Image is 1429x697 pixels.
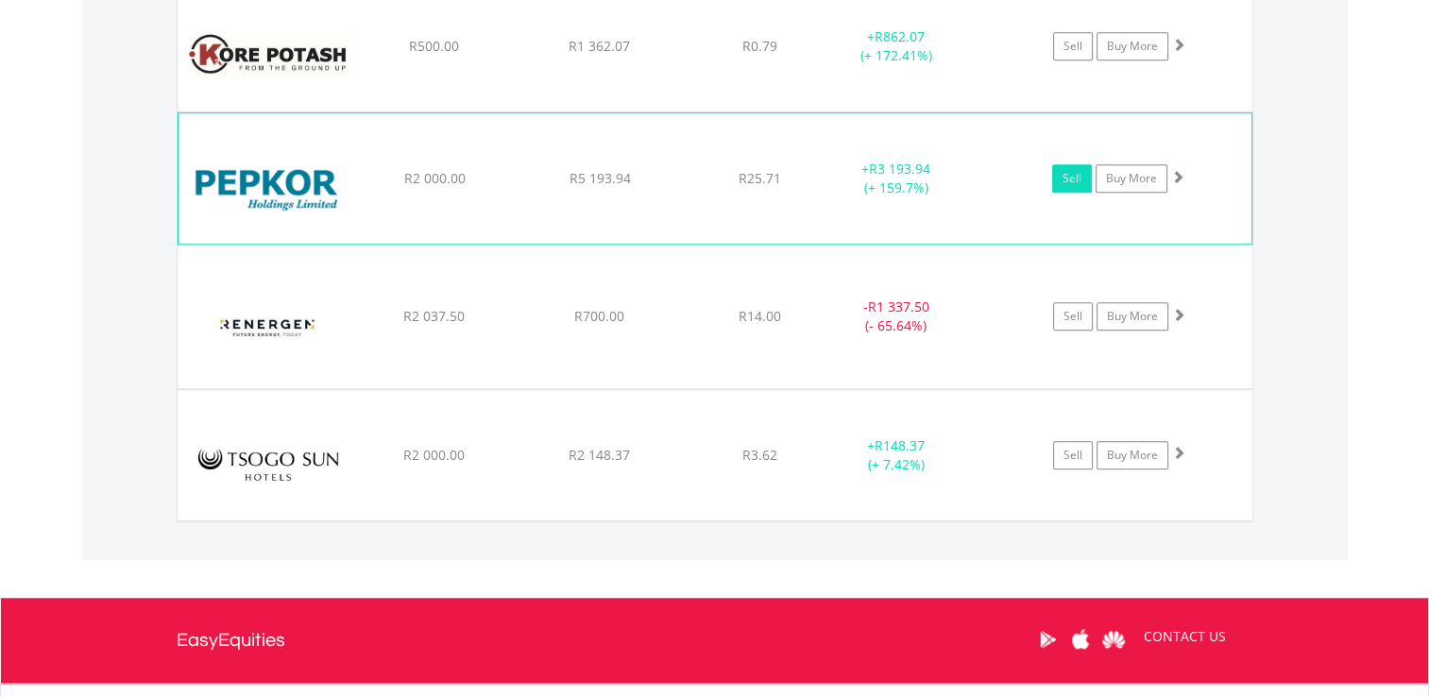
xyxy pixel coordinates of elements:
[1053,32,1093,60] a: Sell
[187,269,349,382] img: EQU.ZA.REN.png
[188,137,350,239] img: EQU.ZA.PPH.png
[869,160,930,178] span: R3 193.94
[187,5,349,107] img: EQU.ZA.KP2.png
[742,37,777,55] span: R0.79
[187,414,349,516] img: EQU.ZA.TGO.png
[825,436,968,474] div: + (+ 7.42%)
[742,446,777,464] span: R3.62
[1053,441,1093,469] a: Sell
[825,297,968,335] div: - (- 65.64%)
[1097,302,1168,331] a: Buy More
[1031,610,1064,669] a: Google Play
[569,446,630,464] span: R2 148.37
[825,27,968,65] div: + (+ 172.41%)
[825,160,966,197] div: + (+ 159.7%)
[1097,32,1168,60] a: Buy More
[569,37,630,55] span: R1 362.07
[1097,441,1168,469] a: Buy More
[574,307,624,325] span: R700.00
[1131,610,1239,663] a: CONTACT US
[1096,164,1167,193] a: Buy More
[739,169,781,187] span: R25.71
[1097,610,1131,669] a: Huawei
[403,169,465,187] span: R2 000.00
[1053,302,1093,331] a: Sell
[875,27,925,45] span: R862.07
[868,297,929,315] span: R1 337.50
[875,436,925,454] span: R148.37
[1052,164,1092,193] a: Sell
[177,598,285,683] a: EasyEquities
[409,37,459,55] span: R500.00
[403,307,465,325] span: R2 037.50
[569,169,630,187] span: R5 193.94
[739,307,781,325] span: R14.00
[403,446,465,464] span: R2 000.00
[1064,610,1097,669] a: Apple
